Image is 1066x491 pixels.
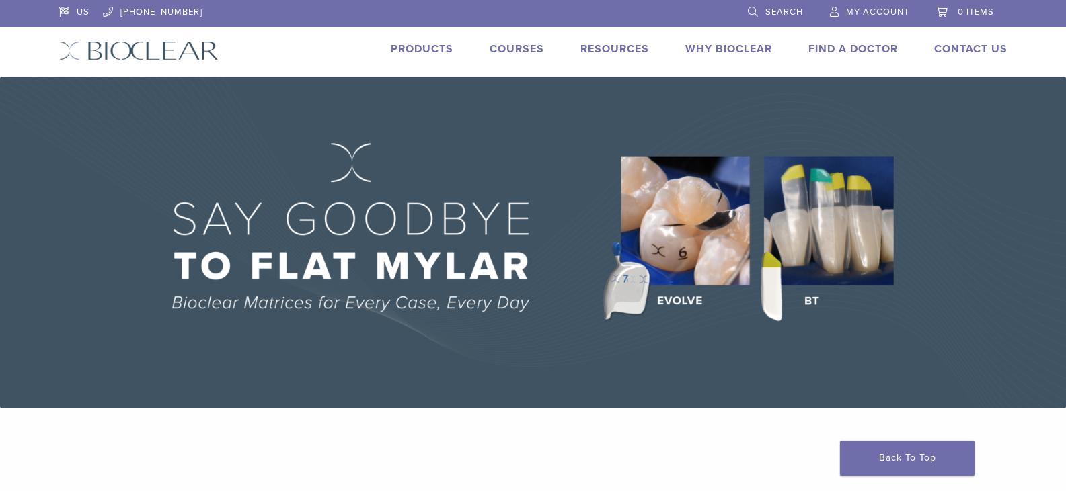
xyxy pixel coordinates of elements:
span: My Account [846,7,909,17]
a: Products [391,42,453,56]
a: Why Bioclear [685,42,772,56]
span: 0 items [958,7,994,17]
img: Bioclear [59,41,219,60]
a: Find A Doctor [808,42,898,56]
a: Contact Us [934,42,1007,56]
a: Resources [580,42,649,56]
a: Courses [490,42,544,56]
a: Back To Top [840,441,975,476]
span: Search [765,7,803,17]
